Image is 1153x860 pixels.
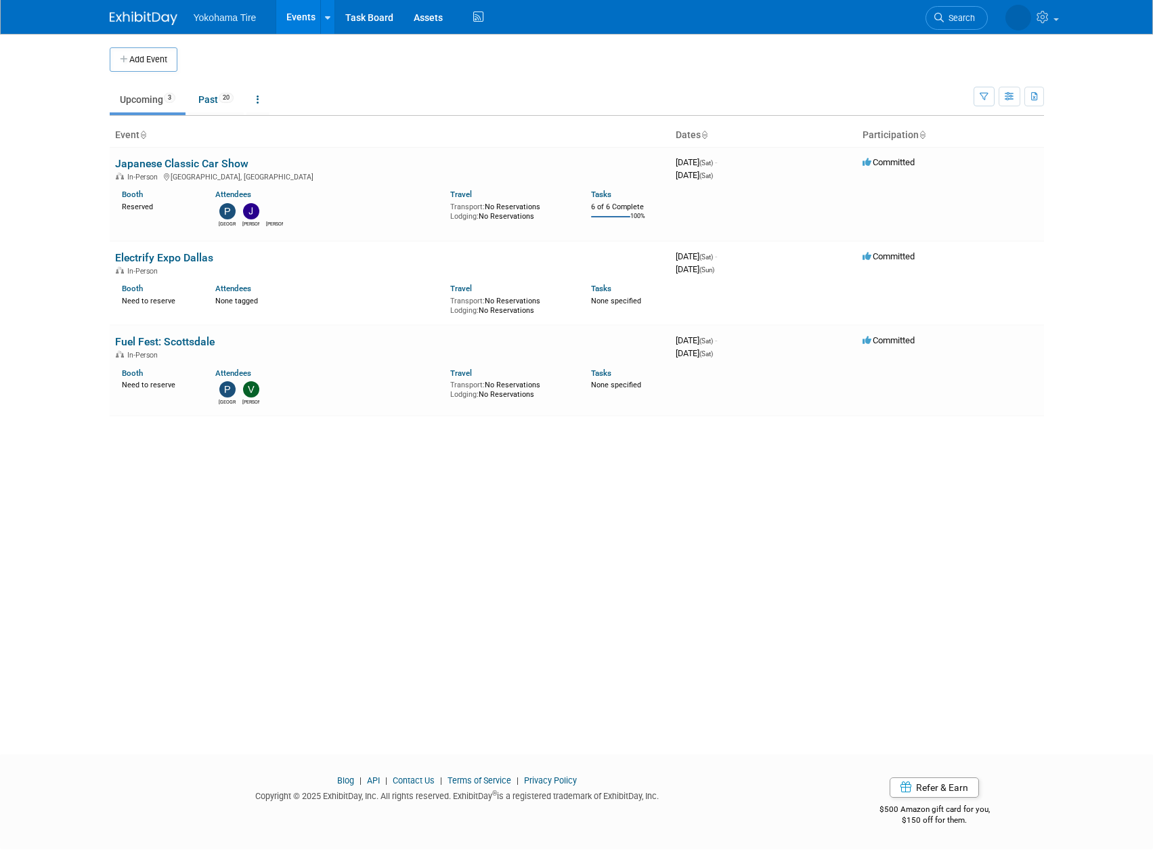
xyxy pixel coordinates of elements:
span: Lodging: [450,390,479,399]
span: 20 [219,93,234,103]
span: 3 [164,93,175,103]
sup: ® [492,790,497,797]
span: [DATE] [676,157,717,167]
a: Electrify Expo Dallas [115,251,213,264]
div: Paris Hull [219,397,236,406]
span: Committed [863,157,915,167]
span: Transport: [450,297,485,305]
a: Attendees [215,368,251,378]
img: Paris Hull [219,203,236,219]
a: Privacy Policy [524,775,577,786]
img: In-Person Event [116,267,124,274]
span: None specified [591,381,641,389]
div: No Reservations No Reservations [450,200,571,221]
span: [DATE] [676,348,713,358]
span: (Sun) [699,266,714,274]
div: Jason Heath [242,219,259,228]
a: Upcoming3 [110,87,186,112]
span: Lodging: [450,212,479,221]
span: In-Person [127,267,162,276]
div: Paris Hull [219,219,236,228]
a: Travel [450,190,472,199]
div: Copyright © 2025 ExhibitDay, Inc. All rights reserved. ExhibitDay is a registered trademark of Ex... [110,787,806,802]
span: | [513,775,522,786]
a: Blog [337,775,354,786]
a: Booth [122,190,143,199]
span: - [715,335,717,345]
a: Travel [450,284,472,293]
div: Reserved [122,200,196,212]
div: No Reservations No Reservations [450,294,571,315]
span: [DATE] [676,335,717,345]
span: | [382,775,391,786]
span: - [715,251,717,261]
a: Sort by Start Date [701,129,708,140]
a: Booth [122,284,143,293]
span: Transport: [450,381,485,389]
a: Tasks [591,190,611,199]
th: Event [110,124,670,147]
span: (Sat) [699,172,713,179]
td: 100% [630,213,645,231]
img: Jason Heath [243,203,259,219]
th: Dates [670,124,857,147]
span: (Sat) [699,350,713,358]
img: GEOFF DUNIVIN [267,203,283,219]
div: Need to reserve [122,378,196,390]
span: None specified [591,297,641,305]
a: Sort by Event Name [139,129,146,140]
span: | [437,775,445,786]
span: [DATE] [676,251,717,261]
div: No Reservations No Reservations [450,378,571,399]
img: Paris Hull [219,381,236,397]
a: Travel [450,368,472,378]
span: Transport: [450,202,485,211]
a: API [367,775,380,786]
a: Attendees [215,284,251,293]
img: GEOFF DUNIVIN [1005,5,1031,30]
div: 6 of 6 Complete [591,202,665,212]
div: [GEOGRAPHIC_DATA], [GEOGRAPHIC_DATA] [115,171,665,181]
th: Participation [857,124,1044,147]
span: | [356,775,365,786]
span: Yokohama Tire [194,12,257,23]
div: $500 Amazon gift card for you, [825,795,1044,826]
span: Committed [863,335,915,345]
a: Fuel Fest: Scottsdale [115,335,215,348]
div: $150 off for them. [825,815,1044,826]
a: Past20 [188,87,244,112]
a: Tasks [591,368,611,378]
a: Japanese Classic Car Show [115,157,248,170]
a: Refer & Earn [890,777,979,798]
span: Committed [863,251,915,261]
div: GEOFF DUNIVIN [266,219,283,228]
a: Terms of Service [448,775,511,786]
a: Booth [122,368,143,378]
span: - [715,157,717,167]
img: In-Person Event [116,351,124,358]
span: In-Person [127,173,162,181]
span: (Sat) [699,253,713,261]
div: None tagged [215,294,440,306]
div: Vincent Baud [242,397,259,406]
div: Need to reserve [122,294,196,306]
img: ExhibitDay [110,12,177,25]
a: Tasks [591,284,611,293]
a: Attendees [215,190,251,199]
span: Search [944,13,975,23]
a: Contact Us [393,775,435,786]
span: [DATE] [676,170,713,180]
img: In-Person Event [116,173,124,179]
img: Vincent Baud [243,381,259,397]
a: Search [926,6,988,30]
span: (Sat) [699,337,713,345]
span: (Sat) [699,159,713,167]
button: Add Event [110,47,177,72]
span: Lodging: [450,306,479,315]
span: In-Person [127,351,162,360]
span: [DATE] [676,264,714,274]
a: Sort by Participation Type [919,129,926,140]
